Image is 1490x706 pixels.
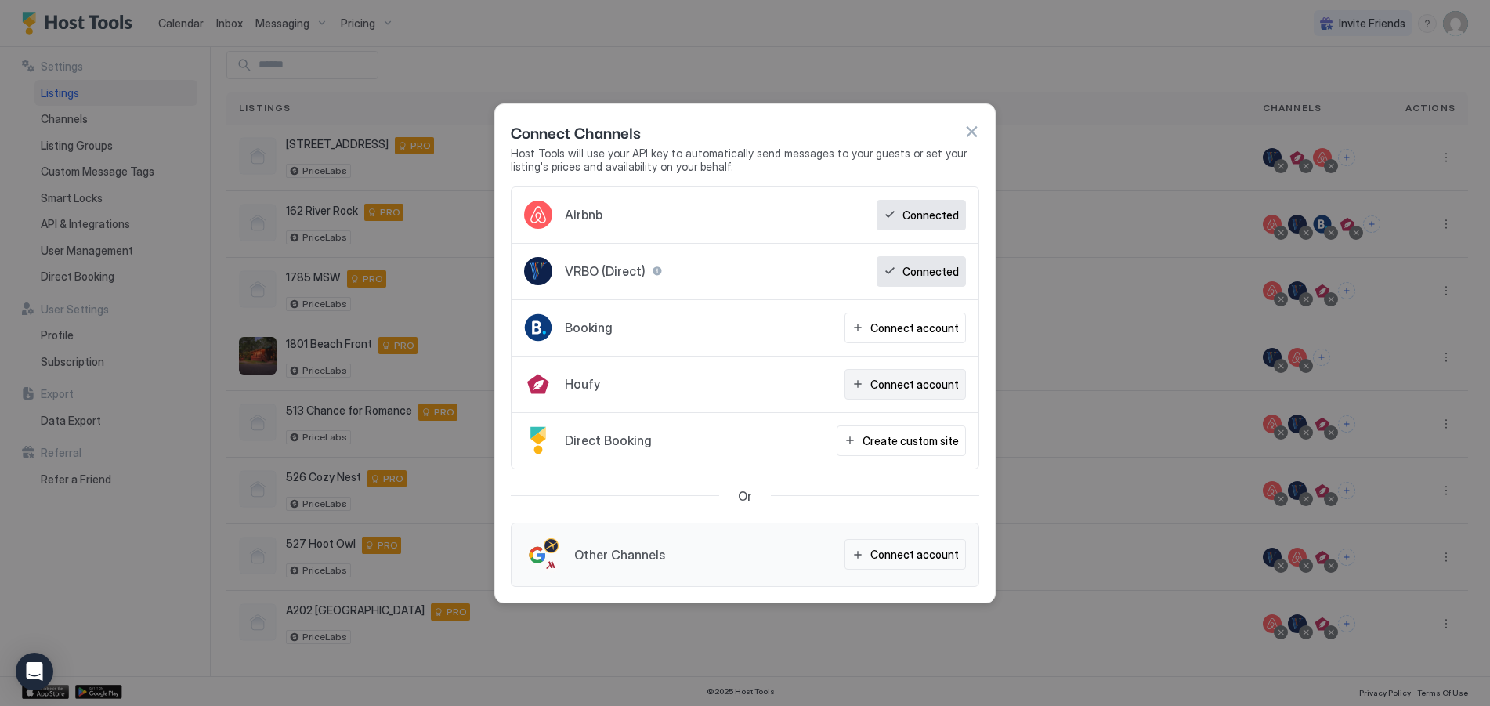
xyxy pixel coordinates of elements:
[565,320,613,335] span: Booking
[565,376,600,392] span: Houfy
[565,207,602,223] span: Airbnb
[863,433,959,449] div: Create custom site
[844,369,966,400] button: Connect account
[902,263,959,280] div: Connected
[902,207,959,223] div: Connected
[565,433,652,448] span: Direct Booking
[837,425,966,456] button: Create custom site
[511,120,641,143] span: Connect Channels
[877,200,966,230] button: Connected
[511,147,979,174] span: Host Tools will use your API key to automatically send messages to your guests or set your listin...
[738,488,752,504] span: Or
[870,546,959,563] div: Connect account
[870,376,959,393] div: Connect account
[16,653,53,690] div: Open Intercom Messenger
[574,547,665,563] span: Other Channels
[844,313,966,343] button: Connect account
[870,320,959,336] div: Connect account
[877,256,966,287] button: Connected
[565,263,646,279] span: VRBO (Direct)
[844,539,966,570] button: Connect account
